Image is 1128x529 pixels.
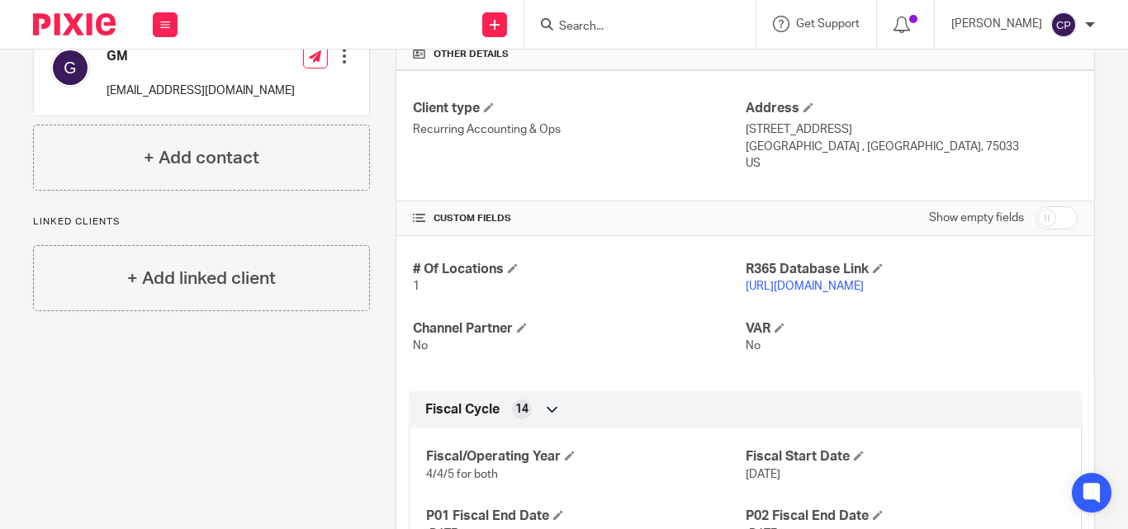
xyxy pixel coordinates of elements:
h4: CUSTOM FIELDS [413,212,745,225]
h4: Client type [413,100,745,117]
p: Linked clients [33,215,370,229]
h4: + Add contact [144,145,259,171]
span: Fiscal Cycle [425,401,500,418]
p: [PERSON_NAME] [951,16,1042,32]
h4: # Of Locations [413,261,745,278]
h4: R365 Database Link [746,261,1078,278]
h4: Fiscal Start Date [746,448,1064,465]
img: Pixie [33,13,116,35]
span: [DATE] [746,469,780,480]
h4: P02 Fiscal End Date [746,508,1064,525]
input: Search [557,20,706,35]
p: [STREET_ADDRESS] [746,121,1078,138]
p: US [746,155,1078,172]
p: [GEOGRAPHIC_DATA] , [GEOGRAPHIC_DATA], 75033 [746,139,1078,155]
span: No [746,340,761,352]
h4: P01 Fiscal End Date [426,508,745,525]
label: Show empty fields [929,210,1024,226]
img: svg%3E [50,48,90,87]
span: No [413,340,428,352]
a: [URL][DOMAIN_NAME] [746,281,864,292]
span: Other details [434,48,509,61]
h4: VAR [746,320,1078,338]
span: 14 [515,401,528,418]
h4: Fiscal/Operating Year [426,448,745,465]
span: 4/4/5 for both [426,469,498,480]
h4: Channel Partner [413,320,745,338]
img: svg%3E [1050,12,1077,38]
h4: + Add linked client [127,266,276,291]
span: Get Support [796,18,860,30]
p: Recurring Accounting & Ops [413,121,745,138]
h4: Address [746,100,1078,117]
span: 1 [413,281,419,292]
h4: GM [107,48,295,65]
p: [EMAIL_ADDRESS][DOMAIN_NAME] [107,83,295,99]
